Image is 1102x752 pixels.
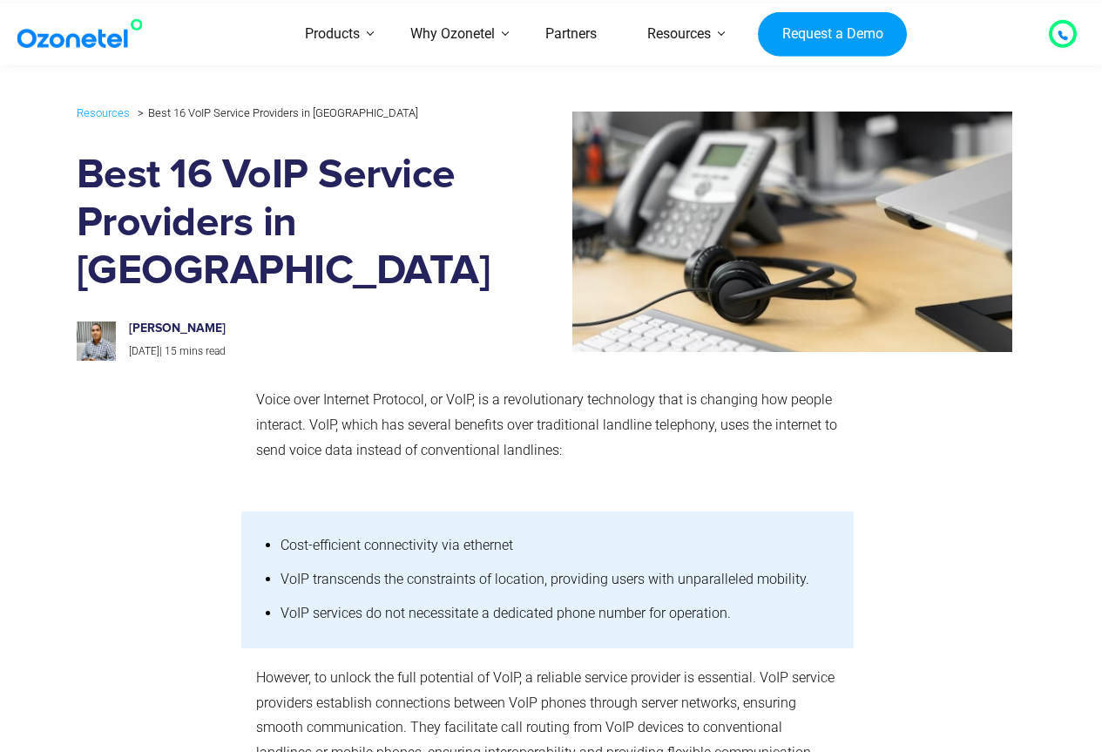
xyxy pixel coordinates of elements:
[165,345,177,357] span: 15
[520,3,622,65] a: Partners
[280,3,385,65] a: Products
[758,11,907,57] a: Request a Demo
[77,103,130,123] a: Resources
[77,152,472,295] h1: Best 16 VoIP Service Providers in [GEOGRAPHIC_DATA]
[622,3,736,65] a: Resources
[129,345,159,357] span: [DATE]
[129,342,454,362] p: |
[133,102,418,124] li: Best 16 VoIP Service Providers in [GEOGRAPHIC_DATA]
[281,537,513,553] span: Cost-efficient connectivity via ethernet
[281,605,731,621] span: VoIP services do not necessitate a dedicated phone number for operation.
[281,571,809,587] span: VoIP transcends the constraints of location, providing users with unparalleled mobility.
[77,322,116,361] img: prashanth-kancherla_avatar-200x200.jpeg
[256,391,837,458] span: Voice over Internet Protocol, or VoIP, is a revolutionary technology that is changing how people ...
[129,322,454,336] h6: [PERSON_NAME]
[179,345,226,357] span: mins read
[385,3,520,65] a: Why Ozonetel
